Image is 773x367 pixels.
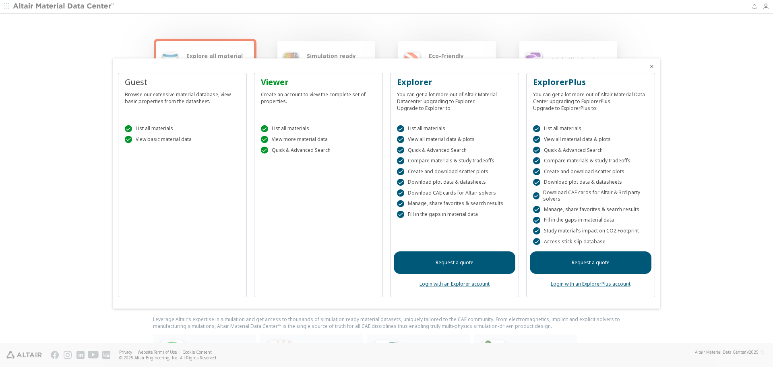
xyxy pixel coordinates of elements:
[533,238,540,245] div: 
[125,125,240,133] div: List all materials
[533,168,540,175] div: 
[261,136,376,143] div: View more material data
[261,136,268,143] div: 
[533,179,540,186] div: 
[533,88,648,112] div: You can get a lot more out of Altair Material Data Center upgrading to ExplorerPlus. Upgrade to E...
[533,206,540,213] div: 
[397,179,512,186] div: Download plot data & datasheets
[533,77,648,88] div: ExplorerPlus
[397,157,512,164] div: Compare materials & study tradeoffs
[533,125,540,133] div: 
[397,189,404,197] div: 
[397,77,512,88] div: Explorer
[533,157,648,164] div: Compare materials & study tradeoffs
[397,189,512,197] div: Download CAE cards for Altair solvers
[397,136,404,143] div: 
[397,211,404,218] div: 
[533,206,648,213] div: Manage, share favorites & search results
[125,136,132,143] div: 
[397,168,512,175] div: Create and download scatter plots
[533,136,648,143] div: View all material data & plots
[533,147,648,154] div: Quick & Advanced Search
[397,168,404,175] div: 
[533,227,648,234] div: Study material's impact on CO2 Footprint
[533,179,648,186] div: Download plot data & datasheets
[397,147,404,154] div: 
[551,280,630,287] a: Login with an ExplorerPlus account
[397,125,512,133] div: List all materials
[261,77,376,88] div: Viewer
[261,125,268,133] div: 
[533,189,648,202] div: Download CAE cards for Altair & 3rd party solvers
[397,179,404,186] div: 
[533,192,539,199] div: 
[261,125,376,133] div: List all materials
[125,77,240,88] div: Guest
[397,125,404,133] div: 
[397,147,512,154] div: Quick & Advanced Search
[533,238,648,245] div: Access stick-slip database
[397,200,404,207] div: 
[261,88,376,105] div: Create an account to view the complete set of properties.
[261,147,268,154] div: 
[125,125,132,133] div: 
[397,88,512,112] div: You can get a lot more out of Altair Material Datacenter upgrading to Explorer. Upgrade to Explor...
[533,147,540,154] div: 
[397,157,404,164] div: 
[533,136,540,143] div: 
[533,125,648,133] div: List all materials
[533,168,648,175] div: Create and download scatter plots
[125,88,240,105] div: Browse our extensive material database, view basic properties from the datasheet.
[533,227,540,234] div: 
[533,157,540,164] div: 
[533,217,540,224] div: 
[420,280,490,287] a: Login with an Explorer account
[397,211,512,218] div: Fill in the gaps in material data
[397,200,512,207] div: Manage, share favorites & search results
[261,147,376,154] div: Quick & Advanced Search
[125,136,240,143] div: View basic material data
[397,136,512,143] div: View all material data & plots
[530,251,651,274] a: Request a quote
[649,63,655,70] button: Close
[394,251,515,274] a: Request a quote
[533,217,648,224] div: Fill in the gaps in material data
